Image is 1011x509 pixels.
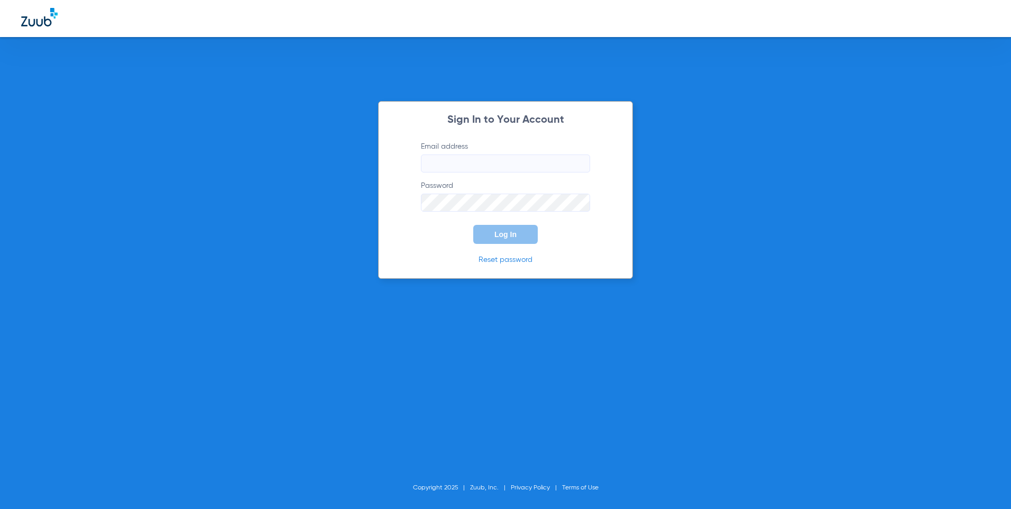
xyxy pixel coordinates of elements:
[405,115,606,125] h2: Sign In to Your Account
[562,485,599,491] a: Terms of Use
[413,483,470,493] li: Copyright 2025
[511,485,550,491] a: Privacy Policy
[494,230,517,239] span: Log In
[421,141,590,172] label: Email address
[958,458,1011,509] iframe: Chat Widget
[473,225,538,244] button: Log In
[470,483,511,493] li: Zuub, Inc.
[421,180,590,212] label: Password
[479,256,532,263] a: Reset password
[421,154,590,172] input: Email address
[421,194,590,212] input: Password
[21,8,58,26] img: Zuub Logo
